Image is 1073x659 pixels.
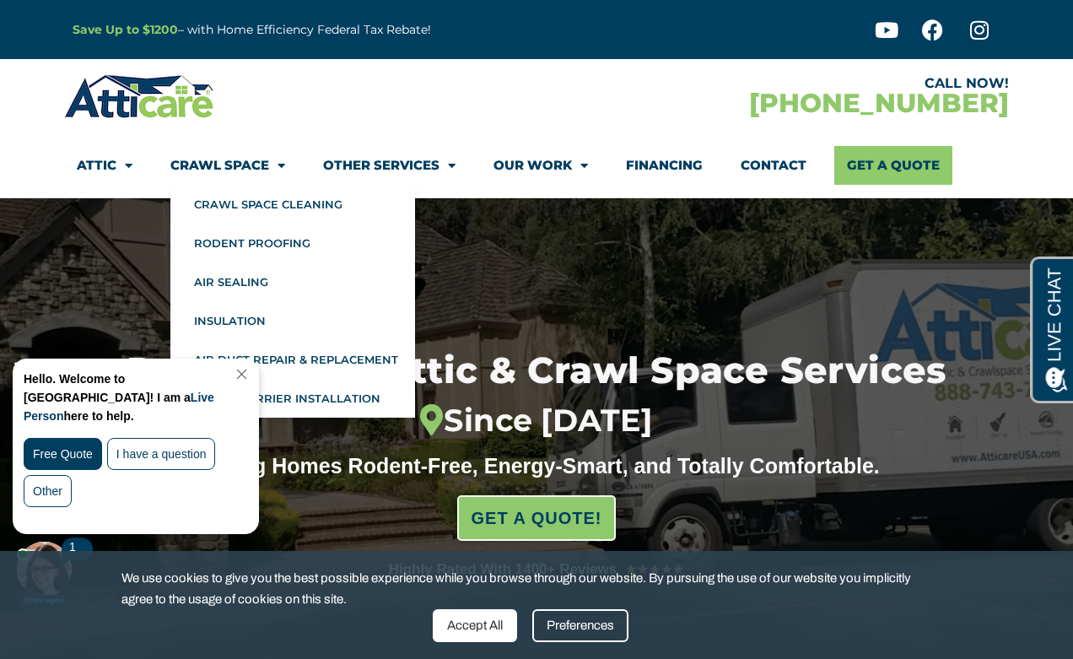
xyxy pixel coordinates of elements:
[170,146,285,185] a: Crawl Space
[472,501,602,535] span: GET A QUOTE!
[77,146,132,185] a: Attic
[42,353,1030,440] h1: Professional Attic & Crawl Space Services
[626,146,703,185] a: Financing
[170,379,415,418] a: Vapor Barrier Installation
[536,77,1009,90] div: CALL NOW!
[41,14,136,35] span: Opens a chat window
[73,20,619,40] p: – with Home Efficiency Federal Tax Rebate!
[170,185,415,224] a: Crawl Space Cleaning
[170,301,415,340] a: Insulation
[323,146,456,185] a: Other Services
[161,453,912,478] div: Making Homes Rodent-Free, Energy-Smart, and Totally Comfortable.
[457,495,617,541] a: GET A QUOTE!
[42,402,1030,440] div: Since [DATE]
[170,224,415,262] a: Rodent Proofing
[121,568,940,609] span: We use cookies to give you the best possible experience while you browse through our website. By ...
[493,146,588,185] a: Our Work
[170,262,415,301] a: Air Sealing
[170,185,415,418] ul: Crawl Space
[8,354,278,608] iframe: Chat Invitation
[77,146,996,185] nav: Menu
[433,609,517,642] div: Accept All
[170,340,415,379] a: Air Duct Repair & Replacement
[73,22,178,37] a: Save Up to $1200
[532,609,628,642] div: Preferences
[741,146,806,185] a: Contact
[834,146,952,185] a: Get A Quote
